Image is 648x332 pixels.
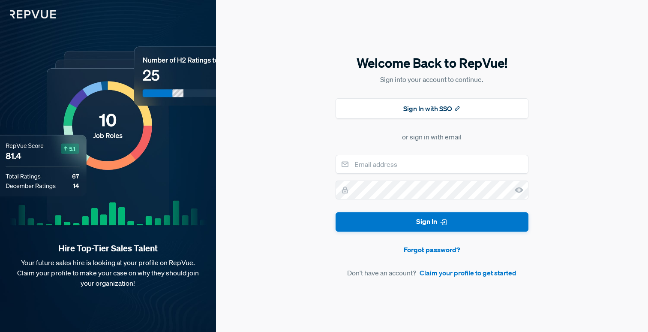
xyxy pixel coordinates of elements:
article: Don't have an account? [336,268,528,278]
button: Sign In [336,212,528,232]
p: Your future sales hire is looking at your profile on RepVue. Claim your profile to make your case... [14,257,202,288]
h5: Welcome Back to RepVue! [336,54,528,72]
p: Sign into your account to continue. [336,74,528,85]
div: or sign in with email [402,132,462,142]
a: Claim your profile to get started [420,268,516,278]
input: Email address [336,155,528,174]
strong: Hire Top-Tier Sales Talent [14,243,202,254]
button: Sign In with SSO [336,98,528,119]
a: Forgot password? [336,244,528,255]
